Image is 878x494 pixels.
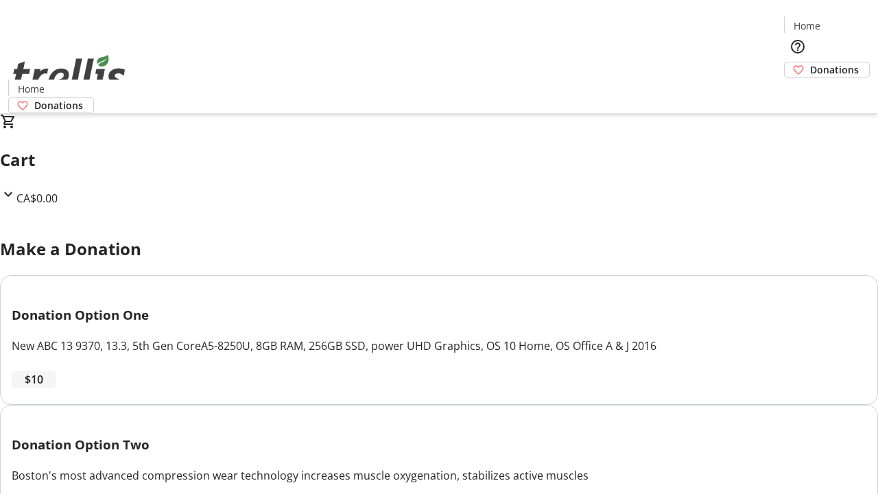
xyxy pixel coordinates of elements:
[784,62,870,78] a: Donations
[12,338,866,354] div: New ABC 13 9370, 13.3, 5th Gen CoreA5-8250U, 8GB RAM, 256GB SSD, power UHD Graphics, OS 10 Home, ...
[784,33,811,60] button: Help
[18,82,45,96] span: Home
[784,78,811,105] button: Cart
[12,305,866,325] h3: Donation Option One
[12,435,866,454] h3: Donation Option Two
[16,191,58,206] span: CA$0.00
[25,371,43,388] span: $10
[12,371,56,388] button: $10
[34,98,83,113] span: Donations
[8,97,94,113] a: Donations
[794,19,820,33] span: Home
[810,62,859,77] span: Donations
[9,82,53,96] a: Home
[785,19,829,33] a: Home
[12,467,866,484] div: Boston's most advanced compression wear technology increases muscle oxygenation, stabilizes activ...
[8,40,130,108] img: Orient E2E Organization RuQtqgjfIa's Logo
